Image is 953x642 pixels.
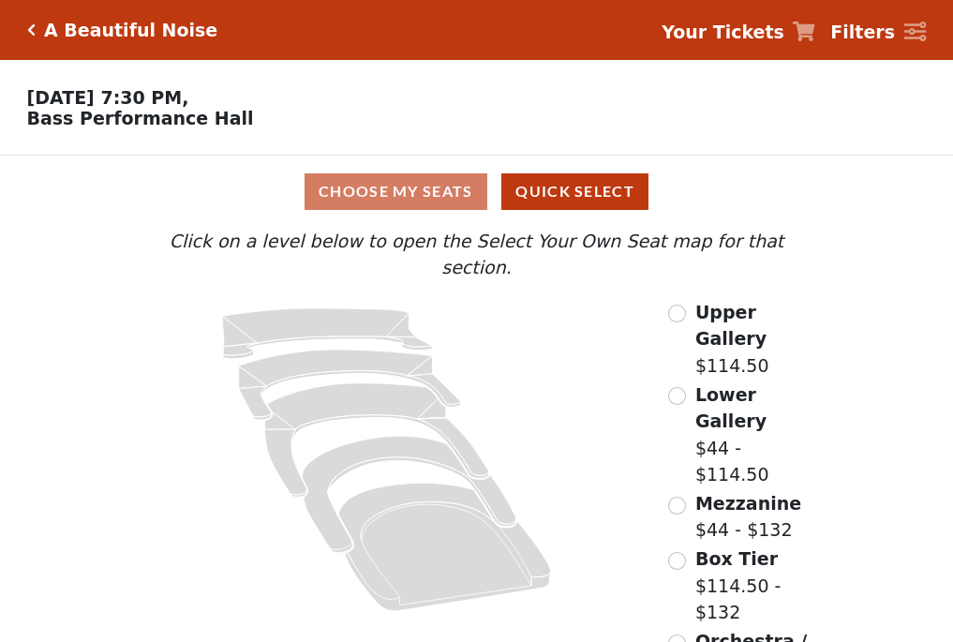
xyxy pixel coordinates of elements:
button: Quick Select [501,173,648,210]
strong: Filters [830,22,895,42]
a: Your Tickets [662,19,815,46]
span: Mezzanine [695,493,801,514]
label: $44 - $132 [695,490,801,544]
strong: Your Tickets [662,22,784,42]
span: Box Tier [695,548,778,569]
label: $114.50 - $132 [695,545,821,626]
span: Lower Gallery [695,384,767,432]
a: Filters [830,19,926,46]
span: Upper Gallery [695,302,767,350]
label: $44 - $114.50 [695,381,821,488]
path: Upper Gallery - Seats Available: 280 [223,308,433,359]
a: Click here to go back to filters [27,23,36,37]
label: $114.50 [695,299,821,380]
path: Orchestra / Parterre Circle - Seats Available: 5 [339,483,552,611]
h5: A Beautiful Noise [44,20,217,41]
p: Click on a level below to open the Select Your Own Seat map for that section. [132,228,820,281]
path: Lower Gallery - Seats Available: 16 [239,350,461,420]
